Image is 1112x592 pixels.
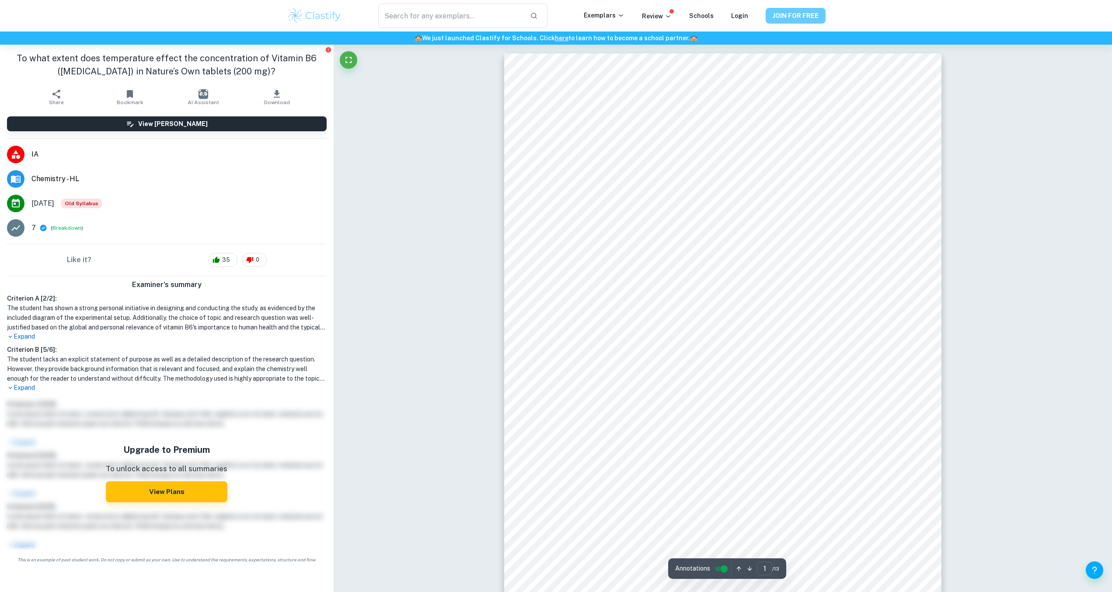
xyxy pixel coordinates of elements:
[31,223,36,233] p: 7
[7,383,327,392] p: Expand
[3,557,330,563] span: This is an example of past student work. Do not copy or submit as your own. Use to understand the...
[251,256,264,264] span: 0
[61,199,102,208] span: Old Syllabus
[240,85,314,109] button: Download
[61,199,102,208] div: Starting from the May 2025 session, the Chemistry IA requirements have changed. It's OK to refer ...
[325,46,332,53] button: Report issue
[7,303,327,332] h1: The student has shown a strong personal initiative in designing and conducting the study, as evid...
[7,354,327,383] h1: The student lacks an explicit statement of purpose as well as a detailed description of the resea...
[7,294,327,303] h6: Criterion A [ 2 / 2 ]:
[415,35,422,42] span: 🏫
[3,280,330,290] h6: Examiner's summary
[217,256,235,264] span: 35
[199,89,208,99] img: AI Assistant
[766,8,826,24] button: JOIN FOR FREE
[555,35,568,42] a: here
[642,11,672,21] p: Review
[49,99,64,105] span: Share
[7,332,327,341] p: Expand
[106,463,227,475] p: To unlock access to all summaries
[731,12,748,19] a: Login
[340,51,357,69] button: Fullscreen
[1086,561,1103,579] button: Help and Feedback
[20,85,93,109] button: Share
[690,35,697,42] span: 🏫
[31,198,54,209] span: [DATE]
[264,99,290,105] span: Download
[772,565,779,573] span: / 13
[52,224,81,232] button: Breakdown
[188,99,219,105] span: AI Assistant
[584,11,624,20] p: Exemplars
[106,481,227,502] button: View Plans
[7,116,327,131] button: View [PERSON_NAME]
[167,85,240,109] button: AI Assistant
[378,4,523,28] input: Search for any exemplars...
[208,253,237,267] div: 35
[689,12,714,19] a: Schools
[67,255,91,265] h6: Like it?
[242,253,267,267] div: 0
[7,52,327,78] h1: To what extent does temperature effect the concentration of Vitamin B6 ([MEDICAL_DATA]) in Nature...
[51,224,83,232] span: ( )
[106,443,227,456] h5: Upgrade to Premium
[117,99,143,105] span: Bookmark
[138,119,208,129] h6: View [PERSON_NAME]
[93,85,167,109] button: Bookmark
[31,149,327,160] span: IA
[7,345,327,354] h6: Criterion B [ 5 / 6 ]:
[287,7,342,25] img: Clastify logo
[2,33,1110,43] h6: We just launched Clastify for Schools. Click to learn how to become a school partner.
[31,174,327,184] span: Chemistry - HL
[675,564,710,573] span: Annotations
